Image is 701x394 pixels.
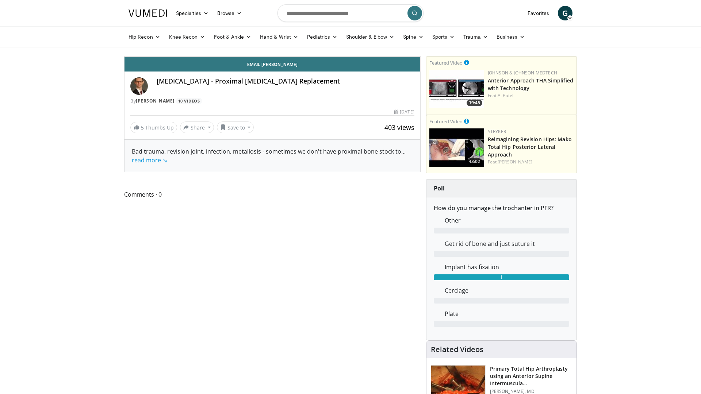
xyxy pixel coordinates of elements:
[488,70,557,76] a: Johnson & Johnson MedTech
[429,128,484,167] img: 6632ea9e-2a24-47c5-a9a2-6608124666dc.150x105_q85_crop-smart_upscale.jpg
[303,30,342,44] a: Pediatrics
[439,263,575,271] dd: Implant has fixation
[136,98,175,104] a: [PERSON_NAME]
[429,70,484,108] a: 19:45
[498,92,513,98] a: A. Patel
[467,158,482,165] span: 43:02
[130,77,148,95] img: Avatar
[130,98,414,104] div: By
[488,77,573,92] a: Anterior Approach THA Simplified with Technology
[492,30,529,44] a: Business
[434,205,569,212] h6: How do you manage the trochanter in PFR?
[399,30,428,44] a: Spine
[488,136,572,158] a: Reimagining Revision Hips: Mako Total Hip Posterior Lateral Approach
[217,121,254,133] button: Save to
[439,239,575,248] dd: Get rid of bone and just suture it
[558,6,572,20] a: G
[132,147,413,165] div: Bad trauma, revision joint, infection, metallosis - sometimes we don't have proximal bone stock to
[157,77,414,85] h4: [MEDICAL_DATA] - Proximal [MEDICAL_DATA] Replacement
[439,216,575,225] dd: Other
[459,30,492,44] a: Trauma
[467,100,482,106] span: 19:45
[165,30,210,44] a: Knee Recon
[172,6,213,20] a: Specialties
[129,9,167,17] img: VuMedi Logo
[125,57,420,72] a: Email [PERSON_NAME]
[342,30,399,44] a: Shoulder & Elbow
[124,30,165,44] a: Hip Recon
[213,6,246,20] a: Browse
[434,184,445,192] strong: Poll
[434,274,569,280] div: 1
[439,286,575,295] dd: Cerclage
[488,159,574,165] div: Feat.
[210,30,256,44] a: Foot & Ankle
[176,98,202,104] a: 10 Videos
[429,118,463,125] small: Featured Video
[384,123,414,132] span: 403 views
[488,128,506,135] a: Stryker
[498,159,532,165] a: [PERSON_NAME]
[523,6,553,20] a: Favorites
[439,309,575,318] dd: Plate
[130,122,177,133] a: 5 Thumbs Up
[431,345,483,354] h4: Related Videos
[490,365,572,387] h3: Primary Total Hip Arthroplasty using an Anterior Supine Intermuscula…
[429,70,484,108] img: 06bb1c17-1231-4454-8f12-6191b0b3b81a.150x105_q85_crop-smart_upscale.jpg
[141,124,144,131] span: 5
[256,30,303,44] a: Hand & Wrist
[124,190,421,199] span: Comments 0
[428,30,459,44] a: Sports
[277,4,424,22] input: Search topics, interventions
[429,128,484,167] a: 43:02
[180,121,214,133] button: Share
[429,59,463,66] small: Featured Video
[488,92,574,99] div: Feat.
[132,156,167,164] a: read more ↘
[394,109,414,115] div: [DATE]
